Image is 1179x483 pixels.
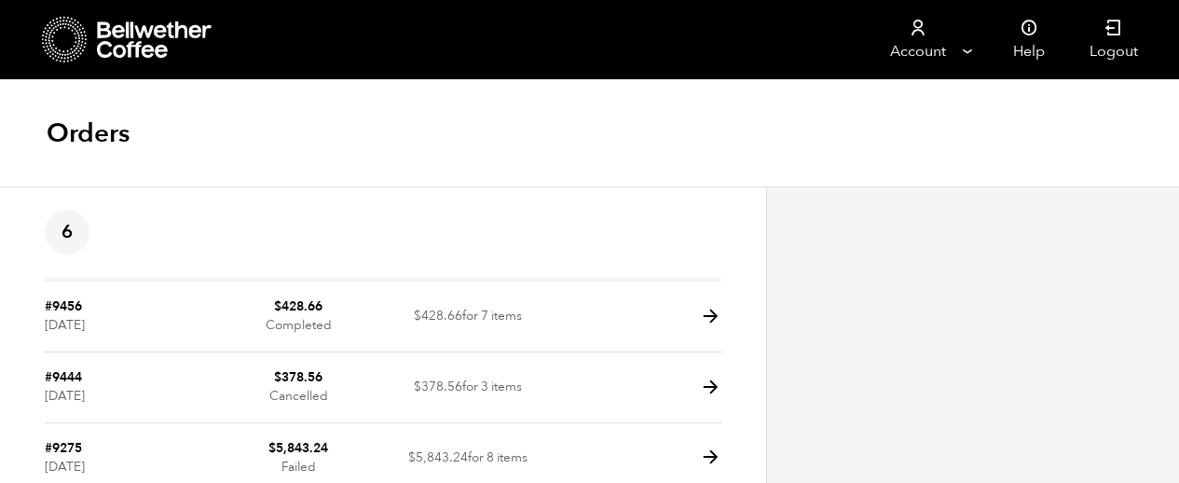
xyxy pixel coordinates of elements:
[383,282,553,352] td: for 7 items
[45,439,82,457] a: #9275
[45,387,85,405] time: [DATE]
[414,378,462,395] span: 378.56
[45,297,82,315] a: #9456
[274,297,322,315] bdi: 428.66
[45,210,89,255] span: 6
[47,117,130,150] h1: Orders
[414,307,462,324] span: 428.66
[45,458,85,476] time: [DATE]
[274,297,281,315] span: $
[268,439,328,457] bdi: 5,843.24
[408,448,416,466] span: $
[414,378,421,395] span: $
[45,316,85,334] time: [DATE]
[214,282,384,352] td: Completed
[268,439,276,457] span: $
[383,352,553,423] td: for 3 items
[274,368,322,386] bdi: 378.56
[214,352,384,423] td: Cancelled
[274,368,281,386] span: $
[408,448,468,466] span: 5,843.24
[414,307,421,324] span: $
[45,368,82,386] a: #9444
